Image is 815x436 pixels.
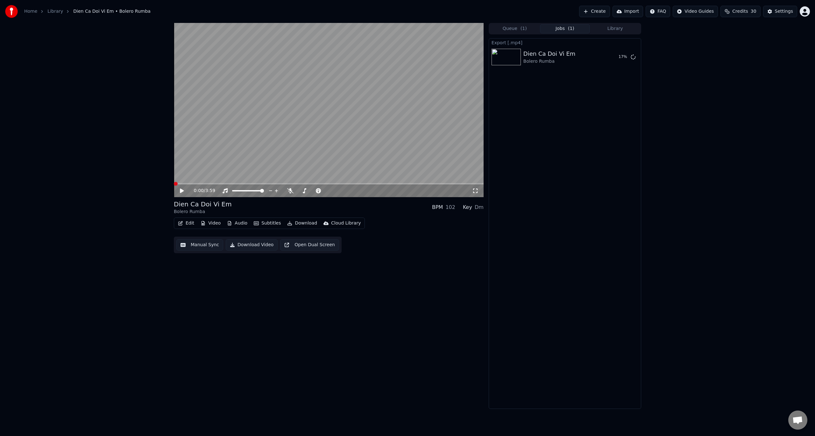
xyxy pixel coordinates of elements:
[194,188,204,194] span: 0:00
[732,8,748,15] span: Credits
[24,8,151,15] nav: breadcrumb
[490,24,540,33] button: Queue
[251,219,283,228] button: Subtitles
[590,24,640,33] button: Library
[579,6,610,17] button: Create
[523,58,576,65] div: Bolero Rumba
[788,411,807,430] div: Open chat
[521,25,527,32] span: ( 1 )
[175,219,197,228] button: Edit
[176,239,223,251] button: Manual Sync
[47,8,63,15] a: Library
[463,204,472,211] div: Key
[226,239,278,251] button: Download Video
[198,219,223,228] button: Video
[174,200,232,209] div: Dien Ca Doi Vi Em
[475,204,484,211] div: Dm
[331,220,361,226] div: Cloud Library
[285,219,320,228] button: Download
[73,8,151,15] span: Dien Ca Doi Vi Em • Bolero Rumba
[194,188,209,194] div: /
[763,6,797,17] button: Settings
[205,188,215,194] span: 3:59
[619,54,628,60] div: 17 %
[540,24,590,33] button: Jobs
[432,204,443,211] div: BPM
[224,219,250,228] button: Audio
[568,25,574,32] span: ( 1 )
[646,6,670,17] button: FAQ
[720,6,760,17] button: Credits30
[673,6,718,17] button: Video Guides
[751,8,756,15] span: 30
[775,8,793,15] div: Settings
[280,239,339,251] button: Open Dual Screen
[489,39,641,46] div: Export [.mp4]
[523,49,576,58] div: Dien Ca Doi Vi Em
[174,209,232,215] div: Bolero Rumba
[613,6,643,17] button: Import
[445,204,455,211] div: 102
[24,8,37,15] a: Home
[5,5,18,18] img: youka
